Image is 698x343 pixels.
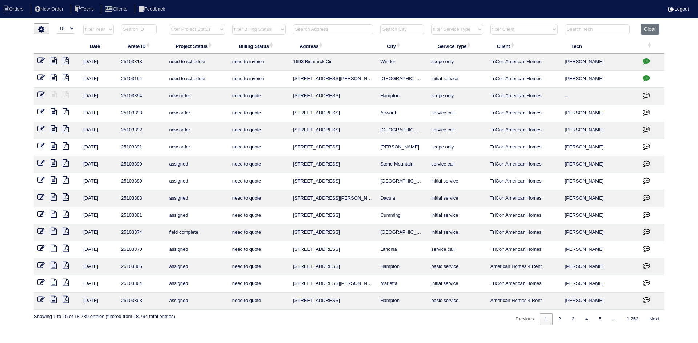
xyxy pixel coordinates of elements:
td: 25103381 [117,207,165,224]
td: [GEOGRAPHIC_DATA] [377,173,428,190]
td: new order [165,122,228,139]
td: assigned [165,241,228,258]
a: 1,253 [622,313,644,325]
td: service call [428,122,486,139]
li: Feedback [135,4,171,14]
td: Stone Mountain [377,156,428,173]
td: service call [428,156,486,173]
td: [PERSON_NAME] [561,293,637,310]
td: [PERSON_NAME] [561,122,637,139]
th: Client: activate to sort column ascending [487,38,561,54]
td: TriCon American Homes [487,224,561,241]
td: [DATE] [80,224,117,241]
td: scope only [428,88,486,105]
td: [STREET_ADDRESS] [289,105,377,122]
td: [PERSON_NAME] [561,156,637,173]
input: Search Address [293,24,373,34]
td: service call [428,241,486,258]
th: Tech [561,38,637,54]
td: [DATE] [80,122,117,139]
td: Dacula [377,190,428,207]
td: initial service [428,275,486,293]
td: assigned [165,275,228,293]
td: [STREET_ADDRESS] [289,122,377,139]
td: [DATE] [80,190,117,207]
td: [GEOGRAPHIC_DATA] [377,71,428,88]
td: initial service [428,190,486,207]
td: [PERSON_NAME] [561,258,637,275]
td: Marietta [377,275,428,293]
li: Techs [71,4,100,14]
td: [PERSON_NAME] [561,173,637,190]
td: field complete [165,224,228,241]
td: [STREET_ADDRESS] [289,173,377,190]
td: new order [165,88,228,105]
td: [STREET_ADDRESS] [289,258,377,275]
a: 4 [580,313,593,325]
td: initial service [428,71,486,88]
td: need to quote [229,190,289,207]
td: [DATE] [80,71,117,88]
a: 3 [567,313,579,325]
li: New Order [31,4,69,14]
td: American Homes 4 Rent [487,293,561,310]
td: need to quote [229,258,289,275]
td: TriCon American Homes [487,190,561,207]
td: basic service [428,293,486,310]
td: new order [165,105,228,122]
td: [DATE] [80,275,117,293]
td: assigned [165,207,228,224]
td: need to quote [229,156,289,173]
td: assigned [165,156,228,173]
td: 25103194 [117,71,165,88]
td: 25103365 [117,258,165,275]
td: 25103390 [117,156,165,173]
th: Service Type: activate to sort column ascending [428,38,486,54]
td: need to quote [229,224,289,241]
td: Winder [377,54,428,71]
input: Search City [380,24,424,34]
td: [PERSON_NAME] [561,190,637,207]
td: [DATE] [80,207,117,224]
td: [DATE] [80,54,117,71]
td: [STREET_ADDRESS] [289,224,377,241]
td: need to quote [229,139,289,156]
td: Hampton [377,293,428,310]
a: New Order [31,6,69,12]
th: City: activate to sort column ascending [377,38,428,54]
a: Logout [668,6,689,12]
td: [STREET_ADDRESS] [289,207,377,224]
td: need to quote [229,105,289,122]
td: initial service [428,173,486,190]
td: [PERSON_NAME] [561,224,637,241]
td: [DATE] [80,241,117,258]
div: Showing 1 to 15 of 18,789 entries (filtered from 18,794 total entries) [34,310,175,320]
td: [PERSON_NAME] [561,241,637,258]
input: Search ID [121,24,157,34]
td: Acworth [377,105,428,122]
td: service call [428,105,486,122]
td: [PERSON_NAME] [377,139,428,156]
th: : activate to sort column ascending [637,38,664,54]
td: [PERSON_NAME] [561,139,637,156]
a: 5 [594,313,606,325]
th: Date [80,38,117,54]
td: [PERSON_NAME] [561,54,637,71]
td: TriCon American Homes [487,122,561,139]
a: 1 [540,313,553,325]
td: [GEOGRAPHIC_DATA] [377,224,428,241]
a: Next [644,313,664,325]
a: Previous [510,313,539,325]
td: [STREET_ADDRESS] [289,88,377,105]
td: [DATE] [80,258,117,275]
td: [GEOGRAPHIC_DATA] [377,122,428,139]
td: need to schedule [165,54,228,71]
td: need to quote [229,173,289,190]
td: scope only [428,139,486,156]
td: [DATE] [80,173,117,190]
th: Billing Status: activate to sort column ascending [229,38,289,54]
td: [DATE] [80,293,117,310]
td: 25103389 [117,173,165,190]
td: TriCon American Homes [487,275,561,293]
td: Hampton [377,258,428,275]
